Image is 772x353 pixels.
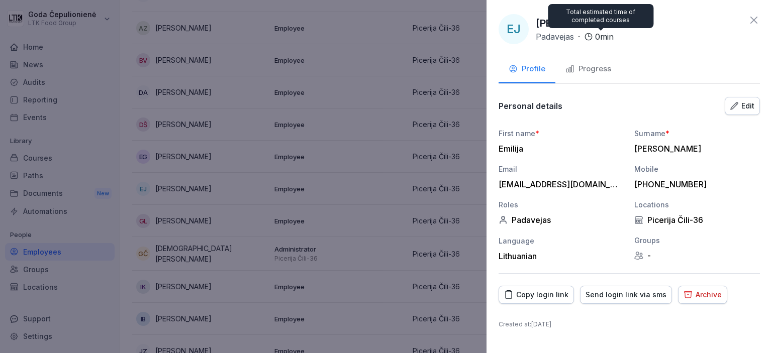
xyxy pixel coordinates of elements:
[730,100,754,111] div: Edit
[504,289,568,300] div: Copy login link
[499,251,624,261] div: Lithuanian
[499,236,624,246] div: Language
[678,286,727,304] button: Archive
[499,56,555,83] button: Profile
[580,286,672,304] button: Send login link via sms
[499,101,562,111] p: Personal details
[509,63,545,75] div: Profile
[586,289,666,300] div: Send login link via sms
[499,164,624,174] div: Email
[565,63,611,75] div: Progress
[536,16,618,31] p: [PERSON_NAME]
[499,179,619,189] div: [EMAIL_ADDRESS][DOMAIN_NAME]
[634,179,755,189] div: [PHONE_NUMBER]
[725,97,760,115] button: Edit
[536,31,574,43] p: Padavejas
[499,286,574,304] button: Copy login link
[499,144,619,154] div: Emilija
[499,199,624,210] div: Roles
[634,199,760,210] div: Locations
[499,320,760,329] p: Created at : [DATE]
[499,215,624,225] div: Padavejas
[555,56,621,83] button: Progress
[499,128,624,139] div: First name
[499,14,529,44] div: EJ
[634,164,760,174] div: Mobile
[595,31,614,43] p: 0 min
[536,31,614,43] div: ·
[634,235,760,246] div: Groups
[634,215,760,225] div: Picerija Čili-36
[684,289,722,300] div: Archive
[634,251,760,261] div: -
[634,144,755,154] div: [PERSON_NAME]
[634,128,760,139] div: Surname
